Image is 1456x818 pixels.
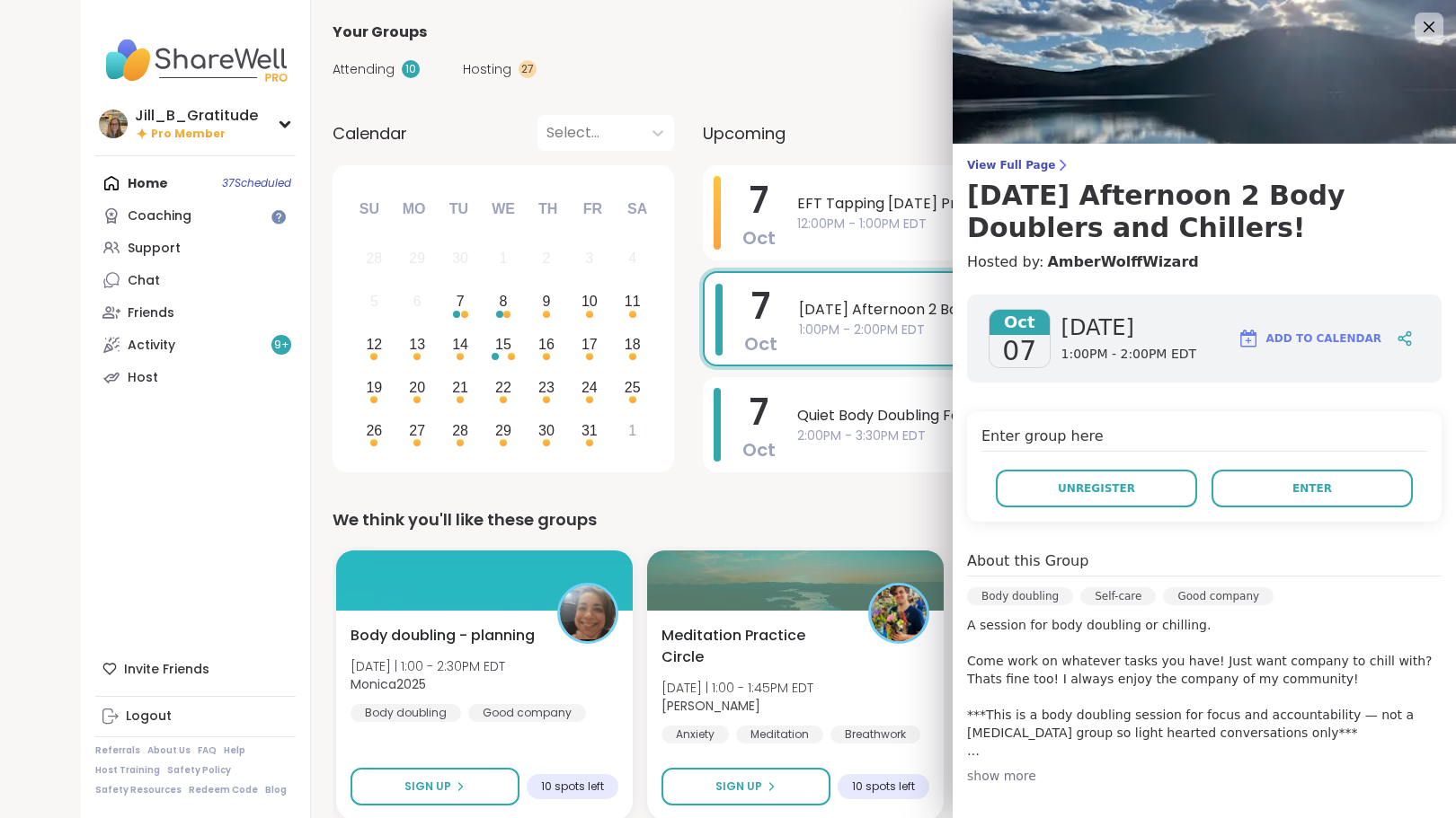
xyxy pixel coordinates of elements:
iframe: Spotlight [271,210,286,224]
h3: [DATE] Afternoon 2 Body Doublers and Chillers! [967,180,1442,244]
b: Monica2025 [351,675,426,693]
div: Choose Sunday, October 26th, 2025 [355,411,394,450]
span: Hosting [463,60,511,79]
div: Choose Thursday, October 30th, 2025 [528,411,566,450]
div: 2 [542,246,550,270]
div: Fr [573,189,612,229]
div: 10 [402,60,420,78]
a: Referrals [95,744,140,757]
div: Not available Sunday, October 5th, 2025 [355,283,394,321]
div: 4 [628,246,636,270]
div: Choose Sunday, October 19th, 2025 [355,368,394,407]
div: Jill_B_Gratitude [135,106,258,126]
button: Sign Up [661,768,830,805]
div: Body doubling [967,587,1073,605]
div: Good company [468,704,586,722]
div: Choose Wednesday, October 29th, 2025 [484,411,523,450]
div: Not available Saturday, October 4th, 2025 [613,240,652,278]
img: Monica2025 [560,585,616,641]
div: Choose Wednesday, October 22nd, 2025 [484,368,523,407]
div: 27 [409,418,425,443]
div: Logout [126,708,172,726]
div: We think you'll like these groups [333,507,1354,532]
div: Body doubling [351,704,461,722]
a: View Full Page[DATE] Afternoon 2 Body Doublers and Chillers! [967,158,1442,244]
div: 8 [500,289,508,313]
a: FAQ [198,744,217,757]
span: [DATE] | 1:00 - 1:45PM EDT [661,679,813,697]
h4: Enter group here [981,426,1427,452]
a: About Us [147,744,191,757]
span: Upcoming [703,121,786,145]
div: Sa [617,189,657,229]
div: 9 [542,289,550,313]
div: Host [128,369,158,387]
a: Host [95,361,296,393]
span: Enter [1292,480,1332,497]
a: Friends [95,296,296,329]
div: 26 [366,418,382,443]
span: Meditation Practice Circle [661,625,848,668]
button: Sign Up [351,768,519,805]
div: Choose Saturday, October 11th, 2025 [613,283,652,321]
div: 1 [500,246,508,270]
a: Help [224,744,245,757]
img: ShareWell Nav Logo [95,29,296,92]
img: Jill_B_Gratitude [99,110,128,138]
div: Choose Thursday, October 23rd, 2025 [528,368,566,407]
div: Tu [439,189,478,229]
p: A session for body doubling or chilling. Come work on whatever tasks you have! Just want company ... [967,616,1442,760]
button: Unregister [996,470,1197,507]
div: 29 [495,418,511,443]
div: 29 [409,246,425,270]
div: Choose Friday, October 17th, 2025 [570,326,608,365]
div: Choose Monday, October 20th, 2025 [398,368,437,407]
div: Choose Thursday, October 9th, 2025 [528,283,566,321]
a: Host Training [95,764,160,777]
div: Su [350,189,389,229]
div: Invite Friends [95,653,296,685]
div: Th [528,189,568,229]
div: Choose Thursday, October 16th, 2025 [528,326,566,365]
span: Unregister [1058,480,1135,497]
div: Not available Thursday, October 2nd, 2025 [528,240,566,278]
span: Pro Member [151,127,226,142]
div: Self-care [1080,587,1156,605]
span: Quiet Body Doubling For Productivity - [DATE] [797,405,1321,427]
span: Your Groups [333,22,427,43]
img: Nicholas [871,585,927,641]
span: 1:00PM - 2:00PM EDT [799,321,1319,339]
div: 30 [452,246,468,270]
span: Body doubling - planning [351,625,535,646]
span: Sign Up [404,778,451,795]
span: [DATE] Afternoon 2 Body Doublers and Chillers! [799,299,1319,321]
div: 13 [409,332,425,356]
div: Choose Monday, October 13th, 2025 [398,326,437,365]
h4: About this Group [967,550,1088,572]
div: Not available Monday, September 29th, 2025 [398,240,437,278]
div: We [484,189,523,229]
a: Activity9+ [95,329,296,361]
div: 1 [628,418,636,443]
div: 11 [625,289,641,313]
div: Choose Tuesday, October 21st, 2025 [441,368,480,407]
div: Chat [128,272,160,290]
span: 07 [1002,335,1036,367]
span: 1:00PM - 2:00PM EDT [1061,346,1197,364]
span: [DATE] [1061,313,1197,342]
span: Oct [742,225,776,251]
div: 10 [582,289,598,313]
span: 7 [750,387,768,437]
div: 31 [582,418,598,443]
button: Enter [1212,470,1413,507]
a: Redeem Code [189,784,258,796]
div: 22 [495,375,511,400]
div: 14 [452,332,468,356]
div: Choose Wednesday, October 15th, 2025 [484,326,523,365]
div: Not available Friday, October 3rd, 2025 [570,240,608,278]
span: View Full Page [967,158,1442,172]
div: Choose Friday, October 24th, 2025 [570,368,608,407]
span: Oct [742,437,776,462]
a: Coaching [95,199,296,232]
div: Anxiety [661,726,729,743]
